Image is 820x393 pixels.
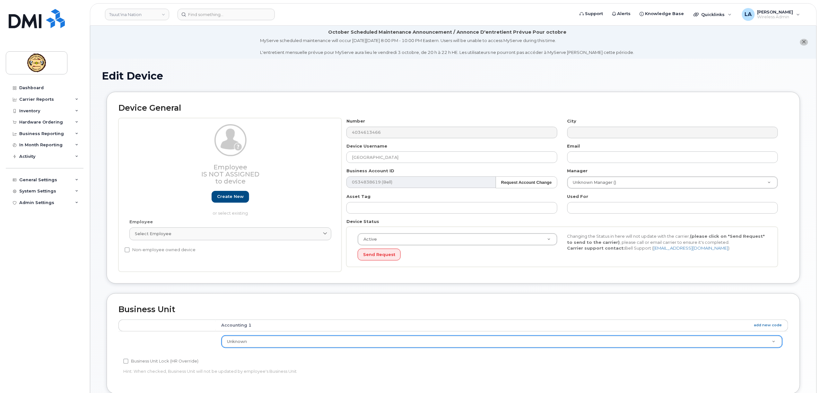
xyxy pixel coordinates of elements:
span: Select employee [135,231,171,237]
h2: Business Unit [118,305,788,314]
span: Active [360,236,377,242]
label: Number [346,118,365,124]
span: Is not assigned [201,170,259,178]
label: Used For [567,193,589,200]
label: Asset Tag [346,193,371,200]
strong: (please click on "Send Request" to send to the carrier) [567,234,765,245]
label: Business Account ID [346,168,394,174]
a: Select employee [129,227,331,240]
strong: Carrier support contact: [567,245,625,251]
a: Unknown [222,336,782,347]
button: close notification [800,39,808,46]
input: Non-employee owned device [125,247,130,252]
p: or select existing [129,210,331,216]
a: Unknown Manager () [568,177,778,188]
strong: Request Account Change [501,180,552,185]
label: Device Status [346,218,379,225]
label: Business Unit Lock (HR Override) [123,357,198,365]
a: Create new [212,191,249,203]
label: Email [567,143,580,149]
label: Employee [129,219,153,225]
a: add new code [754,322,782,328]
h1: Edit Device [102,70,805,81]
input: Business Unit Lock (HR Override) [123,359,128,364]
span: Unknown Manager () [569,180,616,185]
label: Manager [567,168,588,174]
label: Device Username [346,143,387,149]
button: Request Account Change [496,176,557,188]
h2: Device General [118,104,788,113]
span: Unknown [227,339,247,344]
h3: Employee [129,164,331,185]
p: Hint: When checked, Business Unit will not be updated by employee's Business Unit [123,368,560,374]
label: City [567,118,577,124]
div: MyServe scheduled maintenance will occur [DATE][DATE] 8:00 PM - 10:00 PM Eastern. Users will be u... [260,38,634,56]
div: Changing the Status in here will not update with the carrier, , please call or email carrier to e... [562,233,772,251]
div: October Scheduled Maintenance Announcement / Annonce D'entretient Prévue Pour octobre [328,29,566,36]
button: Send Request [358,249,401,261]
label: Non-employee owned device [125,246,196,254]
span: to device [215,177,246,185]
a: Active [358,234,557,245]
a: [EMAIL_ADDRESS][DOMAIN_NAME] [653,245,728,251]
th: Accounting 1 [216,320,788,331]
